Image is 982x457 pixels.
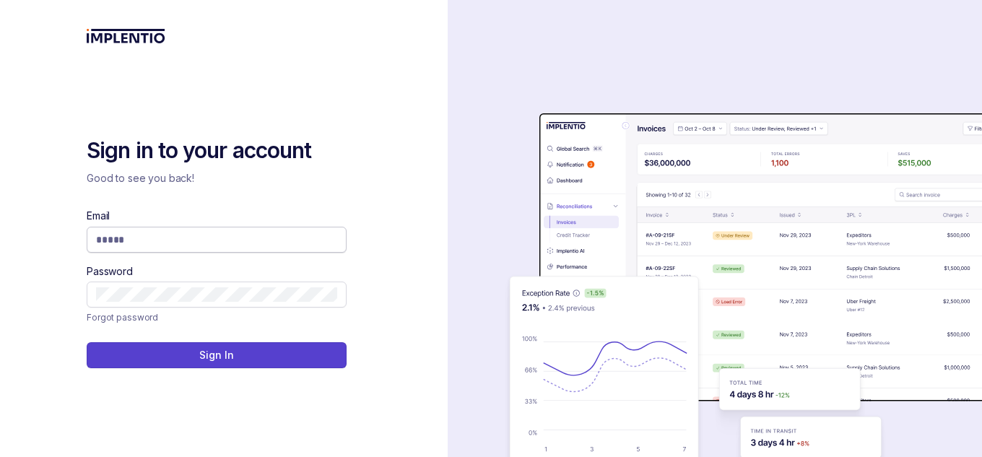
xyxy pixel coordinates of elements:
button: Sign In [87,342,347,368]
img: logo [87,29,165,43]
h2: Sign in to your account [87,136,347,165]
p: Good to see you back! [87,171,347,186]
p: Forgot password [87,310,158,325]
label: Password [87,264,133,279]
a: Link Forgot password [87,310,158,325]
p: Sign In [199,348,233,362]
label: Email [87,209,110,223]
